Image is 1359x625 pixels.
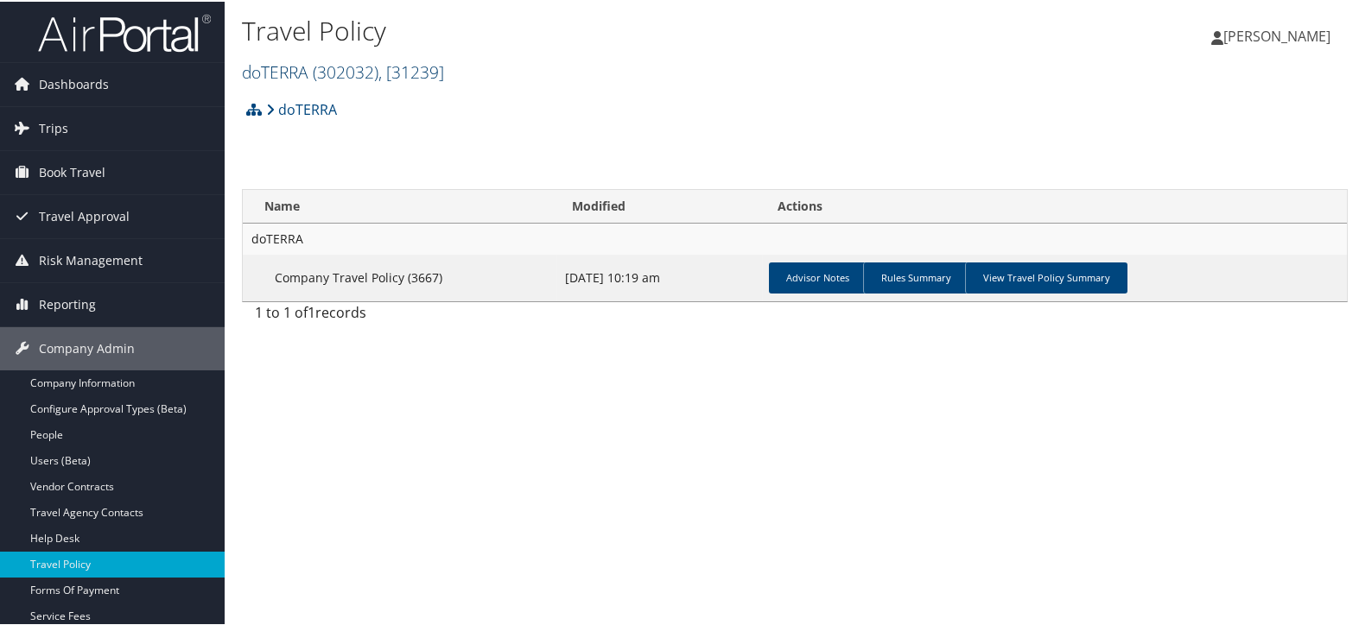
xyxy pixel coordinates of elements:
[242,11,979,47] h1: Travel Policy
[1211,9,1348,60] a: [PERSON_NAME]
[39,325,135,369] span: Company Admin
[308,301,315,320] span: 1
[39,105,68,148] span: Trips
[769,261,867,292] a: Advisor Notes
[863,261,968,292] a: Rules Summary
[242,59,444,82] a: doTERRA
[313,59,378,82] span: ( 302032 )
[243,222,1347,253] td: doTERRA
[243,188,556,222] th: Name: activate to sort column ascending
[39,149,105,193] span: Book Travel
[266,91,337,125] a: doTERRA
[243,253,556,300] td: Company Travel Policy (3667)
[965,261,1127,292] a: View Travel Policy Summary
[556,253,762,300] td: [DATE] 10:19 am
[378,59,444,82] span: , [ 31239 ]
[1223,25,1330,44] span: [PERSON_NAME]
[38,11,211,52] img: airportal-logo.png
[39,193,130,237] span: Travel Approval
[556,188,762,222] th: Modified: activate to sort column ascending
[39,281,96,325] span: Reporting
[762,188,1347,222] th: Actions
[39,237,143,281] span: Risk Management
[39,61,109,104] span: Dashboards
[255,300,505,330] div: 1 to 1 of records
